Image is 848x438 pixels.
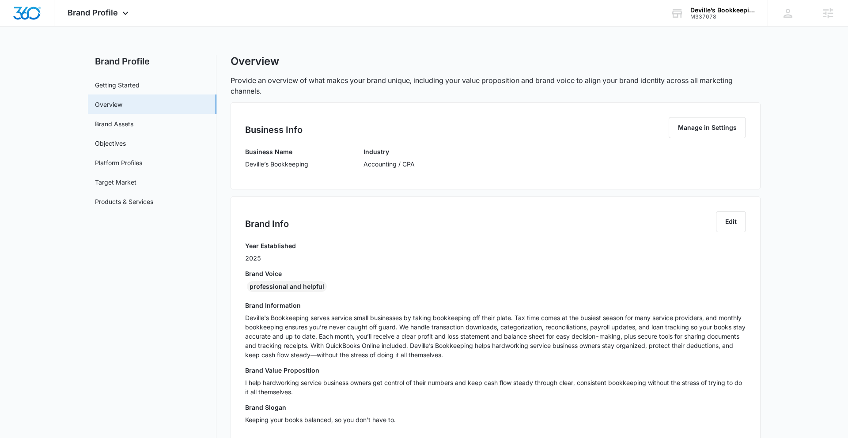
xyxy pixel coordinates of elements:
[245,253,296,263] p: 2025
[231,55,279,68] h1: Overview
[245,123,303,136] h2: Business Info
[245,159,308,169] p: Deville’s Bookkeeping
[245,269,746,278] h3: Brand Voice
[245,403,746,412] h3: Brand Slogan
[716,211,746,232] button: Edit
[690,7,755,14] div: account name
[95,158,142,167] a: Platform Profiles
[245,147,308,156] h3: Business Name
[669,117,746,138] button: Manage in Settings
[95,80,140,90] a: Getting Started
[247,281,327,292] div: professional and helpful
[95,197,153,206] a: Products & Services
[245,301,746,310] h3: Brand Information
[95,119,133,128] a: Brand Assets
[245,241,296,250] h3: Year Established
[363,159,415,169] p: Accounting / CPA
[245,378,746,396] p: I help hardworking service business owners get control of their numbers and keep cash flow steady...
[245,415,746,424] p: Keeping your books balanced, so you don’t have to.
[88,55,216,68] h2: Brand Profile
[245,366,746,375] h3: Brand Value Proposition
[231,75,761,96] p: Provide an overview of what makes your brand unique, including your value proposition and brand v...
[95,139,126,148] a: Objectives
[245,313,746,359] p: Deville's Bookkeeping serves service small businesses by taking bookkeeping off their plate. Tax ...
[68,8,118,17] span: Brand Profile
[245,217,289,230] h2: Brand Info
[95,177,136,187] a: Target Market
[363,147,415,156] h3: Industry
[690,14,755,20] div: account id
[95,100,122,109] a: Overview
